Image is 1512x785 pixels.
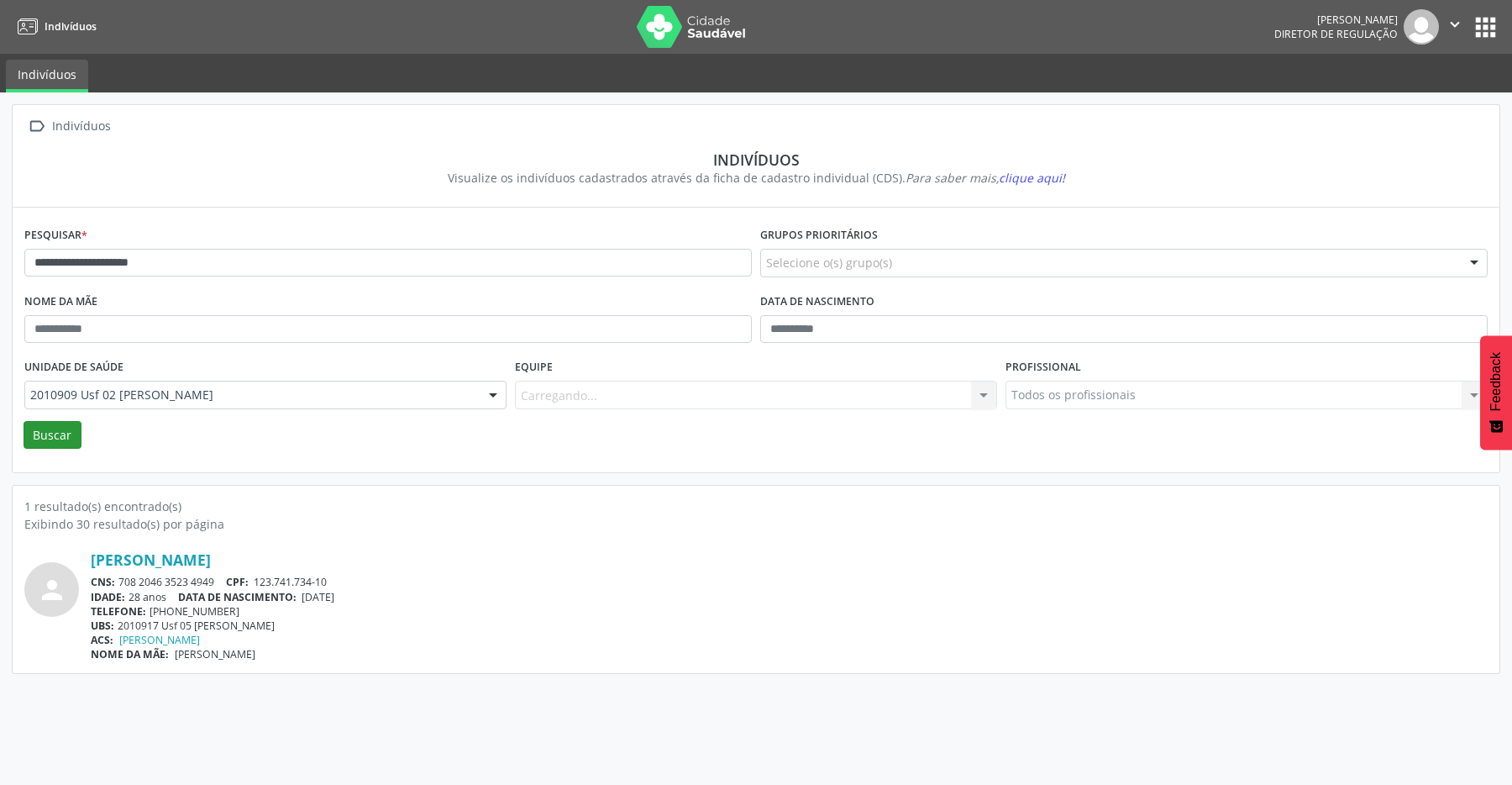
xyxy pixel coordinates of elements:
div: [PERSON_NAME] [1274,13,1398,27]
span: TELEFONE: [91,604,146,619]
a: Indivíduos [6,60,88,92]
button: Feedback - Mostrar pesquisa [1480,335,1512,450]
label: Nome da mãe [24,289,97,315]
span: UBS: [91,619,114,633]
a: [PERSON_NAME] [91,551,211,569]
div: [PHONE_NUMBER] [91,604,1488,619]
span: Selecione o(s) grupo(s) [766,254,892,271]
label: Unidade de saúde [24,355,123,381]
div: Indivíduos [36,150,1476,169]
span: 123.741.734-10 [254,575,327,589]
div: 28 anos [91,590,1488,604]
a: Indivíduos [12,13,97,40]
span: DATA DE NASCIMENTO: [178,590,297,604]
span: Indivíduos [45,19,97,34]
label: Grupos prioritários [760,223,878,249]
span: CPF: [226,575,249,589]
label: Data de nascimento [760,289,874,315]
i: person [37,575,67,605]
label: Profissional [1005,355,1081,381]
a:  Indivíduos [24,114,113,139]
label: Equipe [515,355,553,381]
div: Visualize os indivíduos cadastrados através da ficha de cadastro individual (CDS). [36,169,1476,187]
div: 1 resultado(s) encontrado(s) [24,498,1488,515]
span: NOME DA MÃE: [91,647,169,661]
span: IDADE: [91,590,125,604]
span: 2010909 Usf 02 [PERSON_NAME] [30,387,472,403]
div: Indivíduos [49,114,113,139]
div: 708 2046 3523 4949 [91,575,1488,589]
button: apps [1471,13,1500,42]
div: Exibindo 30 resultado(s) por página [24,515,1488,533]
span: Feedback [1488,352,1504,411]
div: 2010917 Usf 05 [PERSON_NAME] [91,619,1488,633]
button: Buscar [24,421,81,450]
span: Diretor de regulação [1274,27,1398,41]
label: Pesquisar [24,223,87,249]
i:  [24,114,49,139]
span: [PERSON_NAME] [175,647,255,661]
span: clique aqui! [999,170,1065,186]
i:  [1446,15,1464,34]
i: Para saber mais, [906,170,1065,186]
img: img [1404,9,1439,45]
button:  [1439,9,1471,45]
span: ACS: [91,633,113,647]
a: [PERSON_NAME] [119,633,200,647]
span: [DATE] [302,590,334,604]
span: CNS: [91,575,115,589]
